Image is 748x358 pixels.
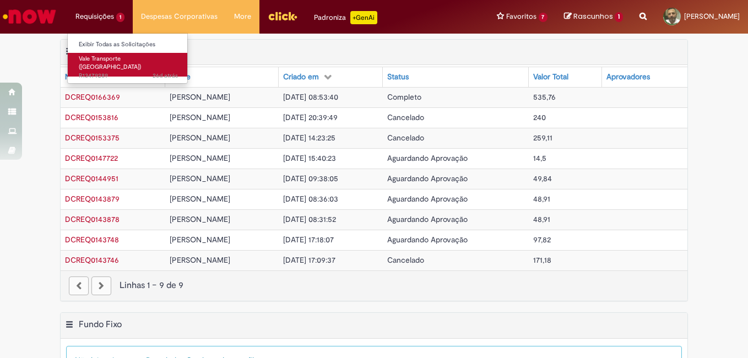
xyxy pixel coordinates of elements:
[387,214,468,224] span: Aguardando Aprovação
[170,235,230,245] span: [PERSON_NAME]
[65,72,93,83] div: Número
[283,153,336,163] span: [DATE] 15:40:23
[67,33,188,84] ul: Requisições
[533,92,556,102] span: 535,76
[170,133,230,143] span: [PERSON_NAME]
[170,92,230,102] span: [PERSON_NAME]
[573,11,613,21] span: Rascunhos
[65,235,119,245] a: Abrir Registro: DCREQ0143748
[268,8,297,24] img: click_logo_yellow_360x200.png
[606,72,650,83] div: Aprovadores
[65,173,118,183] a: Abrir Registro: DCREQ0144951
[65,112,118,122] span: DCREQ0153816
[65,46,74,60] button: General Refund Menu de contexto
[387,173,468,183] span: Aguardando Aprovação
[65,92,120,102] span: DCREQ0166369
[69,279,679,292] div: Linhas 1 − 9 de 9
[61,270,687,301] nav: paginação
[283,214,336,224] span: [DATE] 08:31:52
[68,53,189,77] a: Aberto R13479289 : Vale Transporte (VT)
[350,11,377,24] p: +GenAi
[234,11,251,22] span: More
[170,255,230,265] span: [PERSON_NAME]
[153,72,178,80] time: 04/09/2025 08:23:43
[65,319,74,333] button: Fundo Fixo Menu de contexto
[506,11,536,22] span: Favoritos
[65,173,118,183] span: DCREQ0144951
[153,72,178,80] span: 26d atrás
[65,214,120,224] span: DCREQ0143878
[1,6,58,28] img: ServiceNow
[65,92,120,102] a: Abrir Registro: DCREQ0166369
[65,214,120,224] a: Abrir Registro: DCREQ0143878
[533,235,551,245] span: 97,82
[283,173,338,183] span: [DATE] 09:38:05
[533,214,550,224] span: 48,91
[283,92,338,102] span: [DATE] 08:53:40
[387,92,421,102] span: Completo
[387,112,424,122] span: Cancelado
[65,235,119,245] span: DCREQ0143748
[533,194,550,204] span: 48,91
[314,11,377,24] div: Padroniza
[65,112,118,122] a: Abrir Registro: DCREQ0153816
[533,112,546,122] span: 240
[539,13,548,22] span: 7
[65,255,119,265] span: DCREQ0143746
[387,153,468,163] span: Aguardando Aprovação
[170,173,230,183] span: [PERSON_NAME]
[283,133,335,143] span: [DATE] 14:23:25
[65,153,118,163] a: Abrir Registro: DCREQ0147722
[283,72,319,83] div: Criado em
[116,13,124,22] span: 1
[170,194,230,204] span: [PERSON_NAME]
[75,11,114,22] span: Requisições
[564,12,623,22] a: Rascunhos
[79,55,141,72] span: Vale Transporte ([GEOGRAPHIC_DATA])
[283,112,338,122] span: [DATE] 20:39:49
[79,72,178,80] span: R13479289
[283,194,338,204] span: [DATE] 08:36:03
[65,133,120,143] a: Abrir Registro: DCREQ0153375
[283,255,335,265] span: [DATE] 17:09:37
[170,153,230,163] span: [PERSON_NAME]
[79,319,122,330] h2: Fundo Fixo
[615,12,623,22] span: 1
[65,153,118,163] span: DCREQ0147722
[170,214,230,224] span: [PERSON_NAME]
[65,133,120,143] span: DCREQ0153375
[533,72,568,83] div: Valor Total
[68,39,189,51] a: Exibir Todas as Solicitações
[387,235,468,245] span: Aguardando Aprovação
[65,194,120,204] span: DCREQ0143879
[170,112,230,122] span: [PERSON_NAME]
[387,194,468,204] span: Aguardando Aprovação
[387,255,424,265] span: Cancelado
[533,255,551,265] span: 171,18
[283,235,334,245] span: [DATE] 17:18:07
[533,153,546,163] span: 14,5
[387,72,409,83] div: Status
[65,194,120,204] a: Abrir Registro: DCREQ0143879
[533,133,552,143] span: 259,11
[387,133,424,143] span: Cancelado
[533,173,552,183] span: 49,84
[684,12,740,21] span: [PERSON_NAME]
[65,255,119,265] a: Abrir Registro: DCREQ0143746
[141,11,218,22] span: Despesas Corporativas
